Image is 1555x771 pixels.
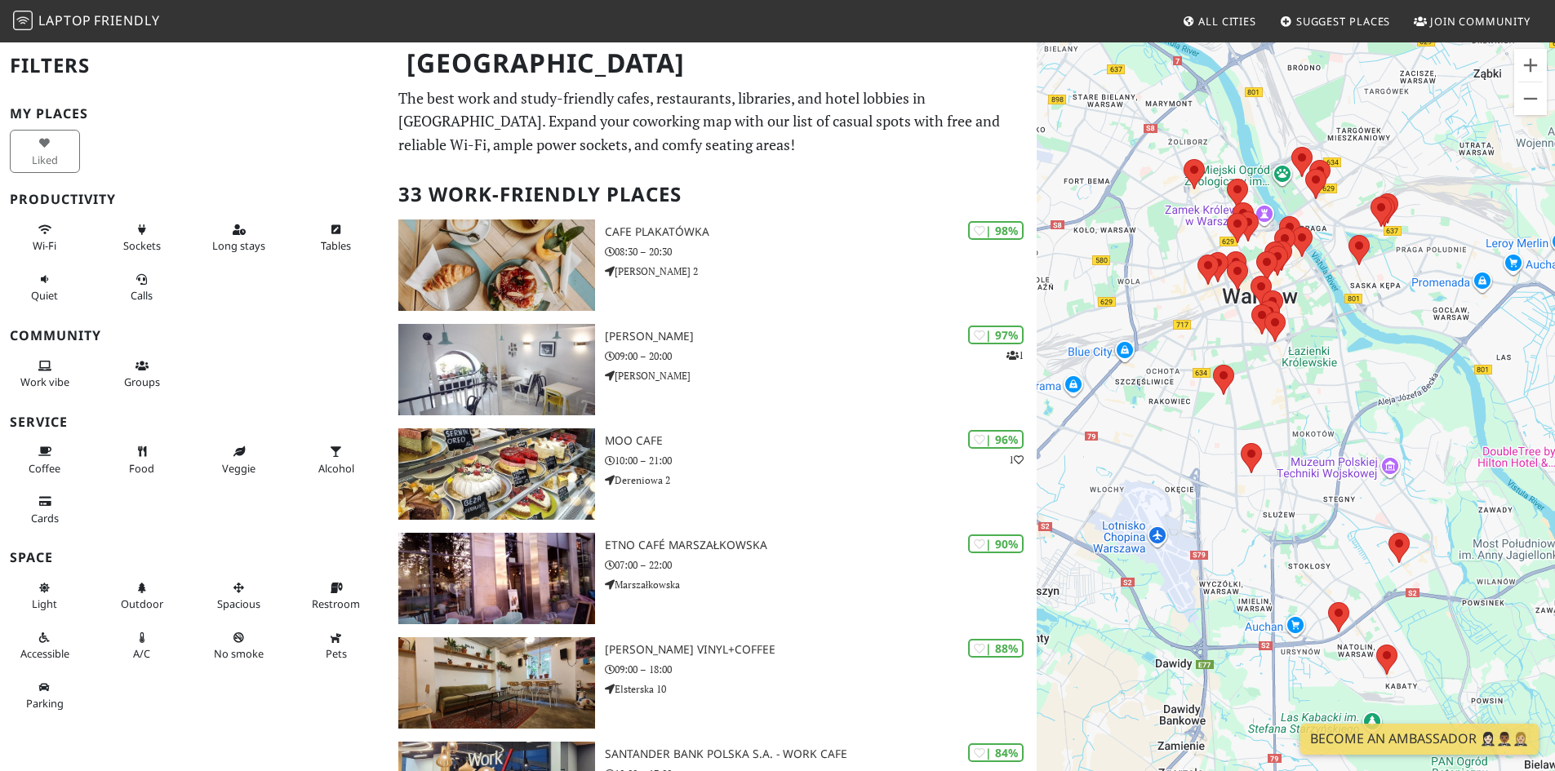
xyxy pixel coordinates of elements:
[13,11,33,30] img: LaptopFriendly
[605,348,1037,364] p: 09:00 – 20:00
[1198,14,1256,29] span: All Cities
[107,352,177,396] button: Groups
[222,461,255,476] span: Veggie
[605,244,1037,259] p: 08:30 – 20:30
[204,574,274,618] button: Spacious
[1430,14,1531,29] span: Join Community
[605,662,1037,677] p: 09:00 – 18:00
[605,330,1037,343] h3: [PERSON_NAME]
[10,106,379,122] h3: My Places
[389,637,1037,729] a: HAŁAS Vinyl+Coffee | 88% [PERSON_NAME] Vinyl+Coffee 09:00 – 18:00 Elsterska 10
[31,288,58,303] span: Quiet
[10,550,379,565] h3: Space
[398,637,595,729] img: HAŁAS Vinyl+Coffee
[321,238,351,253] span: Work-friendly tables
[393,41,1033,86] h1: [GEOGRAPHIC_DATA]
[389,533,1037,624] a: Etno Café Marszałkowska | 90% Etno Café Marszałkowska 07:00 – 22:00 Marszałkowska
[301,438,371,481] button: Alcohol
[1175,7,1263,36] a: All Cities
[129,461,154,476] span: Food
[217,596,260,611] span: Spacious
[20,374,69,389] span: People working
[312,596,360,611] span: Restroom
[33,238,56,253] span: Stable Wi-Fi
[605,577,1037,592] p: Marszałkowska
[605,643,1037,657] h3: [PERSON_NAME] Vinyl+Coffee
[107,624,177,667] button: A/C
[10,216,80,259] button: Wi-Fi
[1273,7,1397,36] a: Suggest Places
[107,574,177,618] button: Outdoor
[13,7,160,36] a: LaptopFriendly LaptopFriendly
[10,192,379,207] h3: Productivity
[10,674,80,717] button: Parking
[32,596,57,611] span: Natural light
[605,368,1037,383] p: [PERSON_NAME]
[10,414,379,430] h3: Service
[398,86,1027,157] p: The best work and study-friendly cafes, restaurants, libraries, and hotel lobbies in [GEOGRAPHIC_...
[398,428,595,520] img: MOO cafe
[605,434,1037,448] h3: MOO cafe
[968,743,1024,762] div: | 84%
[968,221,1024,240] div: | 98%
[204,624,274,667] button: No smoke
[10,266,80,309] button: Quiet
[605,681,1037,697] p: Elsterska 10
[398,324,595,415] img: Nancy Lee
[605,538,1037,552] h3: Etno Café Marszałkowska
[94,11,159,29] span: Friendly
[605,472,1037,488] p: Dereniowa 2
[968,430,1024,449] div: | 96%
[605,264,1037,279] p: [PERSON_NAME] 2
[10,41,379,91] h2: Filters
[389,324,1037,415] a: Nancy Lee | 97% 1 [PERSON_NAME] 09:00 – 20:00 [PERSON_NAME]
[204,216,274,259] button: Long stays
[10,488,80,531] button: Cards
[10,438,80,481] button: Coffee
[10,328,379,343] h3: Community
[212,238,265,253] span: Long stays
[398,170,1027,219] h2: 33 Work-Friendly Places
[301,216,371,259] button: Tables
[968,639,1024,658] div: | 88%
[389,219,1037,311] a: Cafe Plakatówka | 98% Cafe Plakatówka 08:30 – 20:30 [PERSON_NAME] 2
[131,288,153,303] span: Video/audio calls
[26,696,64,711] span: Parking
[1407,7,1537,36] a: Join Community
[1009,452,1024,467] p: 1
[133,646,150,661] span: Air conditioned
[301,574,371,618] button: Restroom
[318,461,354,476] span: Alcohol
[605,225,1037,239] h3: Cafe Plakatówka
[968,326,1024,344] div: | 97%
[124,374,160,389] span: Group tables
[301,624,371,667] button: Pets
[605,557,1037,573] p: 07:00 – 22:00
[121,596,163,611] span: Outdoor area
[1300,724,1539,755] a: Become an Ambassador 🤵🏻‍♀️🤵🏾‍♂️🤵🏼‍♀️
[123,238,161,253] span: Power sockets
[107,266,177,309] button: Calls
[1514,49,1547,82] button: Zoom in
[10,574,80,618] button: Light
[398,533,595,624] img: Etno Café Marszałkowska
[605,453,1037,468] p: 10:00 – 21:00
[1514,82,1547,115] button: Zoom out
[398,219,595,311] img: Cafe Plakatówka
[29,461,60,476] span: Coffee
[107,216,177,259] button: Sockets
[389,428,1037,520] a: MOO cafe | 96% 1 MOO cafe 10:00 – 21:00 Dereniowa 2
[968,534,1024,553] div: | 90%
[20,646,69,661] span: Accessible
[107,438,177,481] button: Food
[1296,14,1391,29] span: Suggest Places
[214,646,264,661] span: Smoke free
[204,438,274,481] button: Veggie
[38,11,91,29] span: Laptop
[10,624,80,667] button: Accessible
[326,646,347,661] span: Pet friendly
[31,511,59,525] span: Credit cards
[1006,348,1024,363] p: 1
[10,352,80,396] button: Work vibe
[605,747,1037,761] h3: Santander Bank Polska S.A. - Work Cafe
